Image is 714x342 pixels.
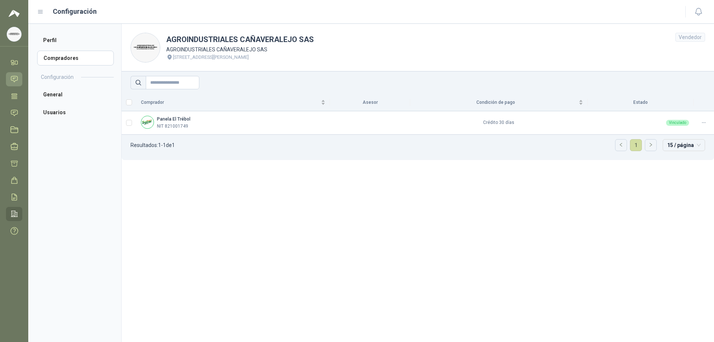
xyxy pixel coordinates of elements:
div: Vinculado [666,120,689,126]
th: Estado [588,94,694,111]
img: Company Logo [131,33,160,62]
span: Condición de pago [415,99,577,106]
li: Página siguiente [645,139,657,151]
h1: Configuración [53,6,97,17]
p: NIT 821001749 [157,123,188,130]
h2: Configuración [41,73,74,81]
th: Asesor [330,94,410,111]
span: 15 / página [667,140,701,151]
span: right [649,143,653,147]
img: Company Logo [141,116,154,128]
span: left [619,143,623,147]
p: [STREET_ADDRESS][PERSON_NAME] [173,54,249,61]
div: Vendedor [675,33,705,42]
td: Crédito 30 días [410,111,588,135]
button: left [615,140,627,151]
a: Usuarios [37,105,114,120]
b: Panela El Trébol [157,116,190,122]
img: Company Logo [7,27,21,41]
button: right [645,140,656,151]
p: AGROINDUSTRIALES CAÑAVERALEJO SAS [166,45,314,54]
th: Condición de pago [410,94,588,111]
a: 1 [630,140,641,151]
a: General [37,87,114,102]
div: tamaño de página [663,139,705,151]
span: Comprador [141,99,319,106]
th: Comprador [136,94,330,111]
p: Resultados: 1 - 1 de 1 [131,143,175,148]
a: Compradores [37,51,114,65]
li: 1 [630,139,642,151]
h1: AGROINDUSTRIALES CAÑAVERALEJO SAS [166,34,314,45]
img: Logo peakr [9,9,20,18]
a: Perfil [37,33,114,48]
li: Página anterior [615,139,627,151]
